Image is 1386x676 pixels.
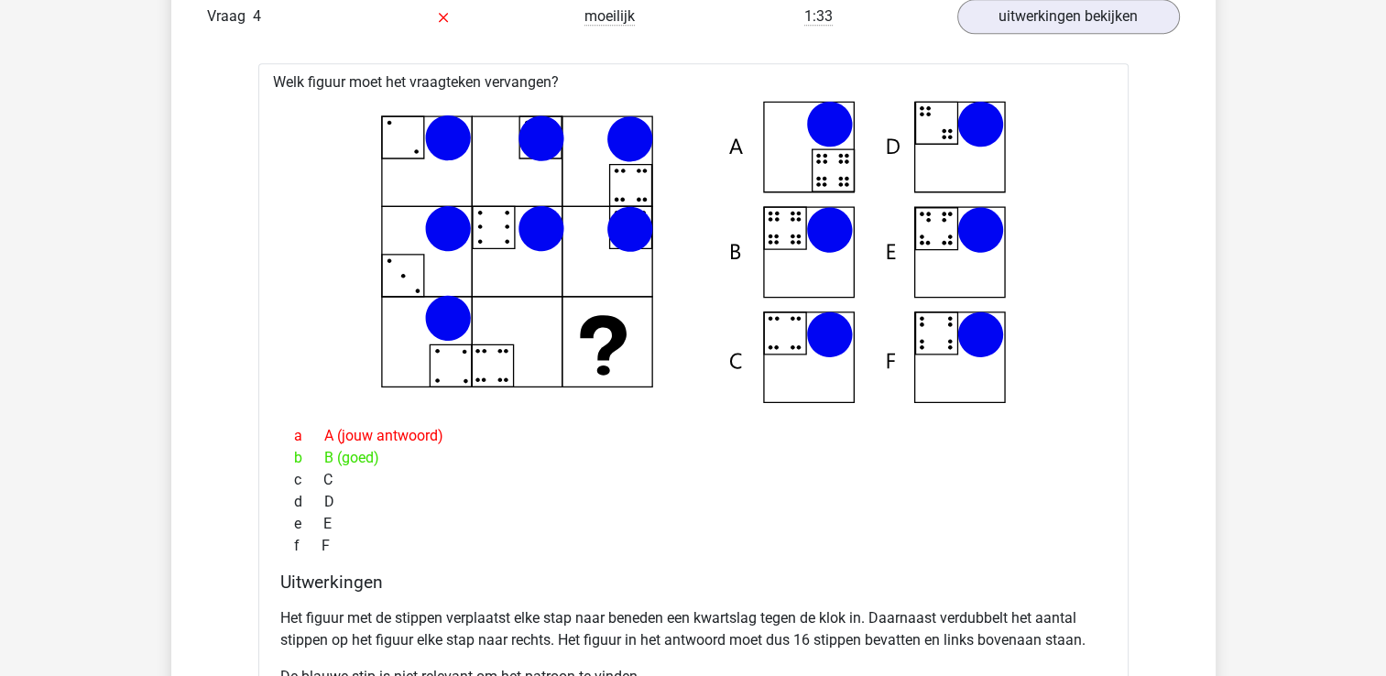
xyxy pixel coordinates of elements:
span: a [294,425,324,447]
div: D [280,491,1107,513]
div: F [280,535,1107,557]
span: Vraag [207,5,253,27]
span: 1:33 [804,7,833,26]
span: moeilijk [584,7,635,26]
h4: Uitwerkingen [280,572,1107,593]
span: c [294,469,323,491]
span: b [294,447,324,469]
span: e [294,513,323,535]
span: 4 [253,7,261,25]
span: f [294,535,322,557]
div: A (jouw antwoord) [280,425,1107,447]
div: C [280,469,1107,491]
span: d [294,491,324,513]
div: B (goed) [280,447,1107,469]
p: Het figuur met de stippen verplaatst elke stap naar beneden een kwartslag tegen de klok in. Daarn... [280,607,1107,651]
div: E [280,513,1107,535]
